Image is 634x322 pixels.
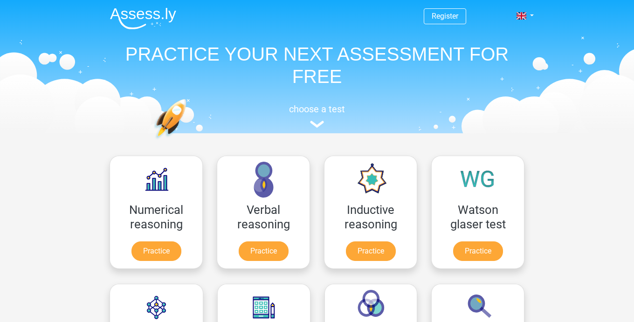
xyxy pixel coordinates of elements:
[432,12,458,21] a: Register
[103,103,531,115] h5: choose a test
[154,99,222,183] img: practice
[131,241,181,261] a: Practice
[103,103,531,128] a: choose a test
[103,43,531,88] h1: PRACTICE YOUR NEXT ASSESSMENT FOR FREE
[110,7,176,29] img: Assessly
[453,241,503,261] a: Practice
[310,121,324,128] img: assessment
[239,241,289,261] a: Practice
[346,241,396,261] a: Practice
